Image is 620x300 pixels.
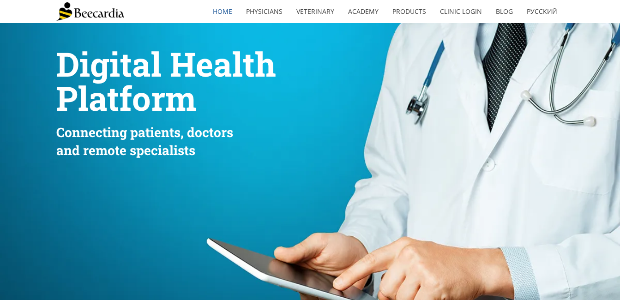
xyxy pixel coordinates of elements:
a: Clinic Login [433,1,489,22]
a: Products [385,1,433,22]
span: Digital Health [56,42,276,86]
a: Русский [520,1,564,22]
span: Platform [56,76,196,120]
img: Beecardia [56,2,124,21]
span: Connecting patients, doctors [56,124,233,141]
a: home [206,1,239,22]
a: Academy [341,1,385,22]
a: Physicians [239,1,289,22]
a: Blog [489,1,520,22]
a: Veterinary [289,1,341,22]
span: and remote specialists [56,142,195,159]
